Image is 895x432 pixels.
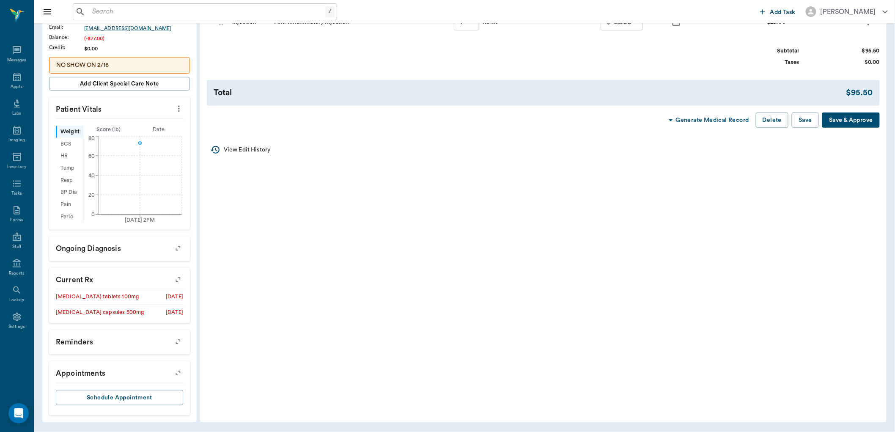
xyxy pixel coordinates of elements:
[88,193,95,198] tspan: 20
[56,187,83,199] div: BP Dia
[49,33,84,41] div: Balance :
[88,173,95,178] tspan: 40
[91,212,95,217] tspan: 0
[49,237,190,258] p: Ongoing diagnosis
[83,126,134,134] div: Score ( lb )
[8,324,25,330] div: Settings
[8,403,29,424] div: Open Intercom Messenger
[49,77,190,91] button: Add client Special Care Note
[39,3,56,20] button: Close drawer
[822,113,880,128] button: Save & Approve
[56,198,83,211] div: Pain
[134,126,184,134] div: Date
[56,293,139,301] div: [MEDICAL_DATA] tablets 100mg
[84,45,190,52] div: $0.00
[89,6,325,18] input: Search
[736,47,799,55] div: Subtotal
[56,162,83,174] div: Temp
[9,270,25,277] div: Reports
[56,390,183,406] button: Schedule Appointment
[846,87,873,99] div: $95.50
[7,164,26,170] div: Inventory
[56,211,83,223] div: Perio
[7,57,27,63] div: Messages
[12,110,21,117] div: Labs
[756,113,788,128] button: Delete
[56,150,83,162] div: HR
[736,58,799,66] div: Taxes
[49,44,84,51] div: Credit :
[49,330,190,351] p: Reminders
[80,79,159,88] span: Add client Special Care Note
[172,102,186,116] button: more
[821,7,876,17] div: [PERSON_NAME]
[816,47,880,55] div: $95.50
[11,84,22,90] div: Appts
[84,25,190,32] a: [EMAIL_ADDRESS][DOMAIN_NAME]
[662,113,752,128] button: Generate Medical Record
[792,113,819,128] button: Save
[56,308,144,316] div: [MEDICAL_DATA] capsules 500mg
[56,138,83,150] div: BCS
[11,190,22,197] div: Tasks
[166,293,183,301] div: [DATE]
[799,4,895,19] button: [PERSON_NAME]
[8,137,25,143] div: Imaging
[49,23,84,31] div: Email :
[49,268,190,289] p: Current Rx
[49,361,190,382] p: Appointments
[49,97,190,118] p: Patient Vitals
[214,87,846,99] div: Total
[125,217,155,223] tspan: [DATE] 2PM
[224,146,270,154] p: View Edit History
[10,217,23,223] div: Forms
[56,126,83,138] div: Weight
[88,153,95,158] tspan: 60
[56,61,183,70] p: NO SHOW ON 2/16
[56,174,83,187] div: Resp
[84,35,190,42] div: (-$77.00)
[9,297,24,303] div: Lookup
[166,308,183,316] div: [DATE]
[816,58,880,66] div: $0.00
[12,244,21,250] div: Staff
[88,136,95,141] tspan: 80
[757,4,799,19] button: Add Task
